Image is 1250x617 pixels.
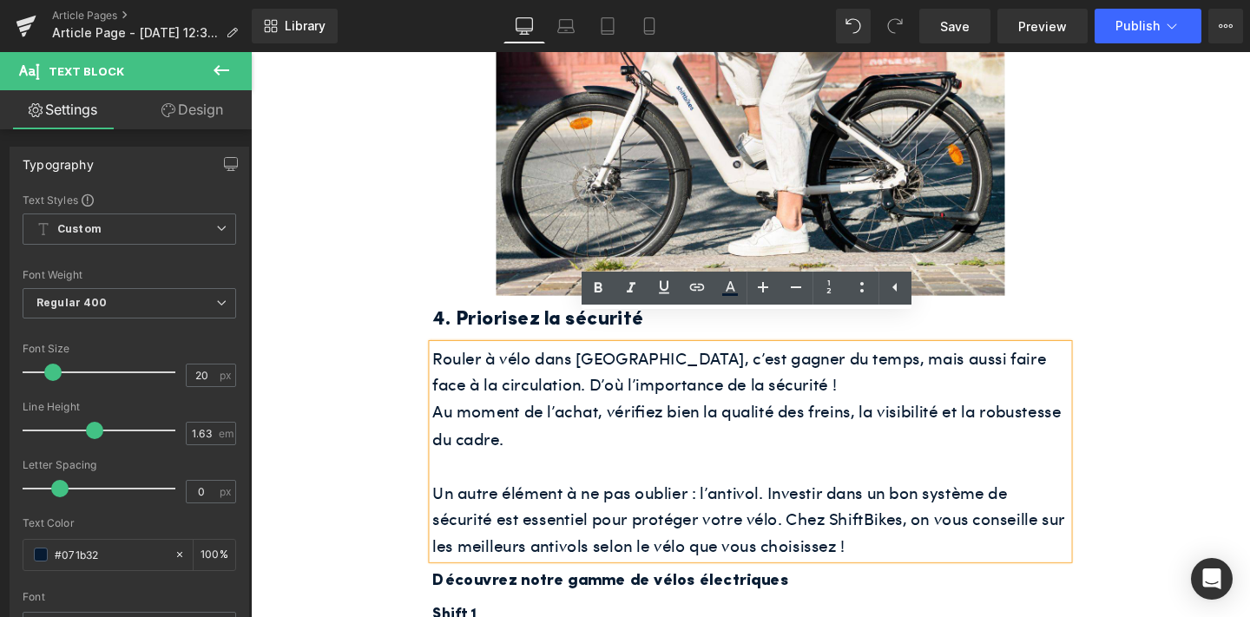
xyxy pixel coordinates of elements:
[55,545,166,564] input: Color
[52,26,219,40] span: Article Page - [DATE] 12:37:29
[219,428,234,439] span: em
[940,17,970,36] span: Save
[23,591,236,603] div: Font
[52,9,252,23] a: Article Pages
[628,9,670,43] a: Mobile
[503,9,545,43] a: Desktop
[1191,558,1233,600] div: Open Intercom Messenger
[57,222,102,237] b: Custom
[23,148,94,172] div: Typography
[191,365,852,418] span: Au moment de l’achat, vérifiez bien la qualité des freins, la visibilité et la robustesse du cadre.
[285,18,326,34] span: Library
[23,343,236,355] div: Font Size
[219,370,234,381] span: px
[1018,17,1067,36] span: Preview
[1115,19,1160,33] span: Publish
[219,486,234,497] span: px
[129,90,255,129] a: Design
[49,64,124,78] span: Text Block
[23,401,236,413] div: Line Height
[997,9,1088,43] a: Preview
[23,193,236,207] div: Text Styles
[587,9,628,43] a: Tablet
[191,542,859,570] h3: Découvrez notre gamme de vélos électriques
[878,9,912,43] button: Redo
[194,540,235,570] div: %
[36,296,108,309] b: Regular 400
[23,517,236,529] div: Text Color
[545,9,587,43] a: Laptop
[191,450,856,531] span: Un autre élément à ne pas oublier : l’antivol. Investir dans un bon système de sécurité est essen...
[1095,9,1201,43] button: Publish
[23,459,236,471] div: Letter Spacing
[191,579,859,604] h4: Shift 1
[23,269,236,281] div: Font Weight
[252,9,338,43] a: New Library
[191,309,836,362] span: Rouler à vélo dans [GEOGRAPHIC_DATA], c’est gagner du temps, mais aussi faire face à la circulati...
[1208,9,1243,43] button: More
[836,9,871,43] button: Undo
[191,265,859,299] h2: 4. Priorisez la sécurité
